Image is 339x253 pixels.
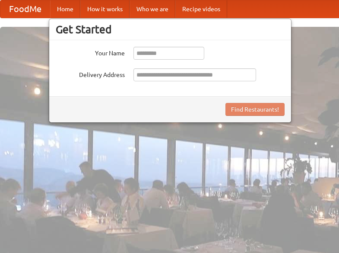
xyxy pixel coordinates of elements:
[0,0,50,18] a: FoodMe
[130,0,175,18] a: Who we are
[56,23,285,36] h3: Get Started
[56,68,125,79] label: Delivery Address
[56,47,125,58] label: Your Name
[175,0,227,18] a: Recipe videos
[225,103,285,116] button: Find Restaurants!
[50,0,80,18] a: Home
[80,0,130,18] a: How it works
